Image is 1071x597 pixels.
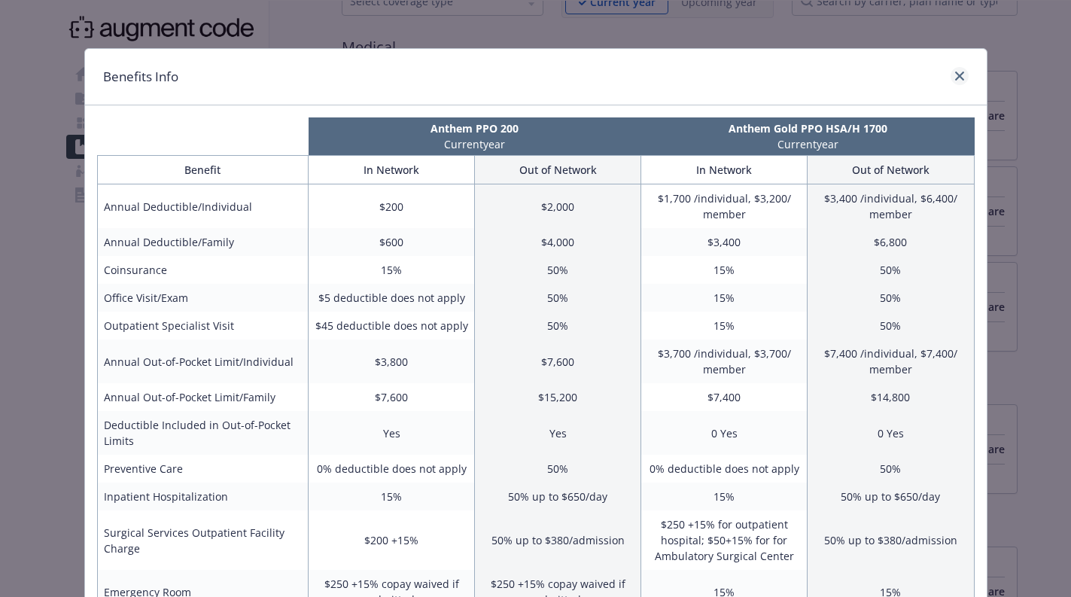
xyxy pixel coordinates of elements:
td: $3,400 [641,228,808,256]
p: Anthem PPO 200 [312,120,638,136]
td: 50% up to $380/admission [808,510,974,570]
td: Yes [309,411,475,455]
td: 50% [475,256,641,284]
td: $250 +15% for outpatient hospital; $50+15% for for Ambulatory Surgical Center [641,510,808,570]
td: 15% [309,256,475,284]
td: $7,600 [475,340,641,383]
td: $45 deductible does not apply [309,312,475,340]
h1: Benefits Info [103,67,178,87]
td: 0 Yes [808,411,974,455]
td: $3,700 /individual, $3,700/ member [641,340,808,383]
td: 15% [641,284,808,312]
td: Annual Deductible/Family [97,228,309,256]
td: $1,700 /individual, $3,200/ member [641,184,808,229]
th: Out of Network [475,156,641,184]
td: 0% deductible does not apply [641,455,808,483]
td: $3,800 [309,340,475,383]
td: Preventive Care [97,455,309,483]
td: 50% up to $380/admission [475,510,641,570]
th: Benefit [97,156,309,184]
td: 50% [808,284,974,312]
td: Yes [475,411,641,455]
td: Deductible Included in Out-of-Pocket Limits [97,411,309,455]
td: Surgical Services Outpatient Facility Charge [97,510,309,570]
p: Current year [312,136,638,152]
td: Annual Deductible/Individual [97,184,309,229]
td: $4,000 [475,228,641,256]
td: $15,200 [475,383,641,411]
td: 50% [475,455,641,483]
td: $7,400 /individual, $7,400/ member [808,340,974,383]
td: 50% up to $650/day [475,483,641,510]
td: Outpatient Specialist Visit [97,312,309,340]
td: 50% [475,312,641,340]
td: 50% [808,312,974,340]
td: 50% [808,256,974,284]
td: $7,600 [309,383,475,411]
p: Anthem Gold PPO HSA/H 1700 [644,120,971,136]
td: Annual Out-of-Pocket Limit/Individual [97,340,309,383]
td: $2,000 [475,184,641,229]
td: Office Visit/Exam [97,284,309,312]
td: 50% up to $650/day [808,483,974,510]
td: $6,800 [808,228,974,256]
th: Out of Network [808,156,974,184]
th: In Network [641,156,808,184]
th: intentionally left blank [97,117,309,155]
td: $7,400 [641,383,808,411]
a: close [951,67,969,85]
td: Annual Out-of-Pocket Limit/Family [97,383,309,411]
td: 50% [808,455,974,483]
td: 15% [641,256,808,284]
td: $14,800 [808,383,974,411]
td: $600 [309,228,475,256]
td: 15% [641,312,808,340]
td: $3,400 /individual, $6,400/ member [808,184,974,229]
th: In Network [309,156,475,184]
td: 15% [309,483,475,510]
td: $5 deductible does not apply [309,284,475,312]
td: Coinsurance [97,256,309,284]
td: $200 +15% [309,510,475,570]
td: 50% [475,284,641,312]
td: 15% [641,483,808,510]
td: $200 [309,184,475,229]
td: 0 Yes [641,411,808,455]
td: Inpatient Hospitalization [97,483,309,510]
td: 0% deductible does not apply [309,455,475,483]
p: Current year [644,136,971,152]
